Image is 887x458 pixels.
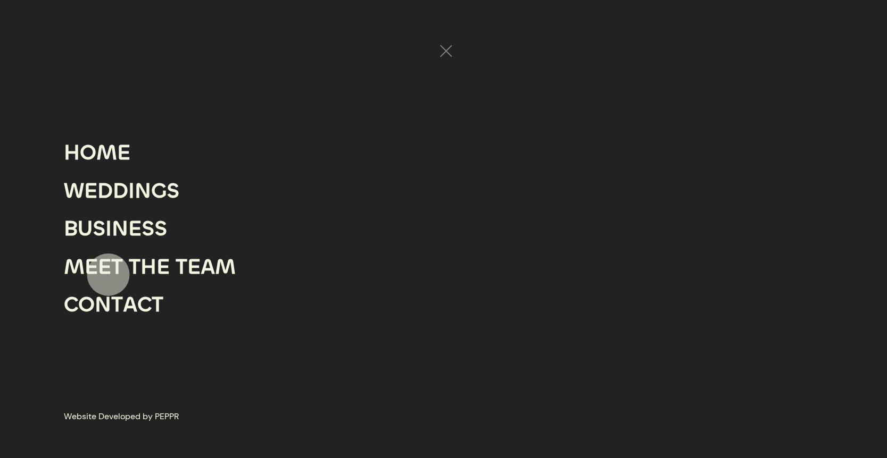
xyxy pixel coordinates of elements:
[80,134,96,172] div: O
[64,248,85,286] div: M
[64,409,179,424] a: Website Developed by PEPPR
[152,286,163,324] div: T
[129,248,140,286] div: T
[142,210,154,248] div: S
[113,172,128,210] div: D
[97,172,113,210] div: D
[167,172,179,210] div: S
[156,248,170,286] div: E
[140,248,156,286] div: H
[135,172,151,210] div: N
[84,172,97,210] div: E
[64,286,163,324] a: CONTACT
[128,172,135,210] div: I
[105,210,112,248] div: I
[151,172,167,210] div: G
[111,248,123,286] div: T
[93,210,105,248] div: S
[137,286,152,324] div: C
[64,286,78,324] div: C
[176,248,187,286] div: T
[117,134,130,172] div: E
[64,134,130,172] a: HOME
[96,134,117,172] div: M
[98,248,111,286] div: E
[64,248,236,286] a: MEET THE TEAM
[215,248,236,286] div: M
[64,210,167,248] a: BUSINESS
[64,210,78,248] div: B
[64,172,179,210] a: WEDDINGS
[128,210,142,248] div: E
[154,210,167,248] div: S
[201,248,215,286] div: A
[112,210,128,248] div: N
[123,286,137,324] div: A
[95,286,111,324] div: N
[78,210,93,248] div: U
[64,134,80,172] div: H
[64,172,84,210] div: W
[85,248,98,286] div: E
[111,286,123,324] div: T
[78,286,95,324] div: O
[187,248,201,286] div: E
